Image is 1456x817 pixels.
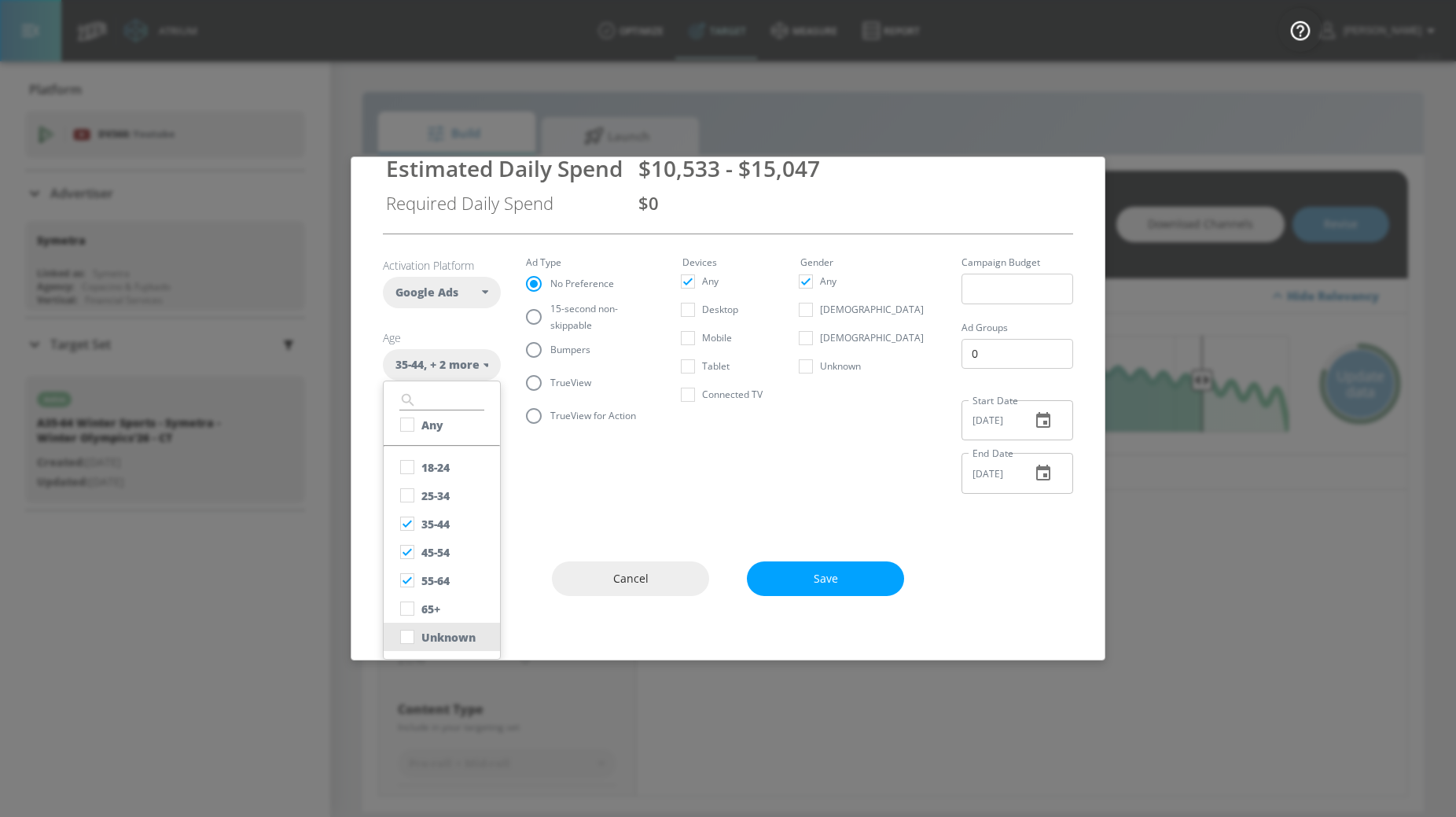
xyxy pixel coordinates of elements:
[384,566,500,594] button: 55-64
[820,273,836,289] span: Any
[820,329,924,346] span: [DEMOGRAPHIC_DATA]
[421,630,476,645] div: Unknown
[961,258,1073,267] label: Campaign Budget
[702,273,719,289] span: Any
[526,258,561,267] legend: Ad Type
[1278,8,1322,52] button: Open Resource Center
[384,410,500,439] button: Any
[421,488,450,503] div: 25-34
[421,545,450,560] div: 45-54
[383,349,501,381] div: 35-44, + 2 more
[421,517,450,532] div: 35-44
[702,329,732,346] span: Mobile
[583,569,678,589] span: Cancel
[747,561,904,597] button: Save
[550,300,645,333] span: 15-second non-skippable
[421,602,440,616] div: 65+
[384,538,500,566] button: 45-54
[424,357,480,373] span: , + 2 more
[552,561,709,597] button: Cancel
[386,153,623,183] div: Estimated Daily Spend
[702,358,730,374] span: Tablet
[383,330,501,345] h6: Age
[383,277,501,308] div: Google Ads
[550,407,636,424] span: TrueView for Action
[383,258,501,273] h6: Activation Platform
[384,510,500,538] button: 35-44
[384,623,500,651] button: Unknown
[384,594,500,623] button: 65+
[395,285,458,300] span: Google Ads
[550,275,614,292] span: No Preference
[550,374,591,391] span: TrueView
[702,386,763,403] span: Connected TV
[800,258,833,267] legend: Gender
[682,258,717,267] legend: Devices
[820,301,924,318] span: [DEMOGRAPHIC_DATA]
[395,357,424,373] span: 35-44
[638,191,1070,215] div: $0
[386,191,623,215] div: Required Daily Spend
[820,358,861,374] span: Unknown
[384,453,500,481] button: 18-24
[421,460,450,475] div: 18-24
[961,323,1073,333] label: Ad Groups
[421,418,443,432] div: Any
[638,153,820,183] span: $10,533 - $15,047
[702,301,738,318] span: Desktop
[550,341,590,358] span: Bumpers
[384,481,500,510] button: 25-34
[421,573,450,588] div: 55-64
[778,569,873,589] span: Save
